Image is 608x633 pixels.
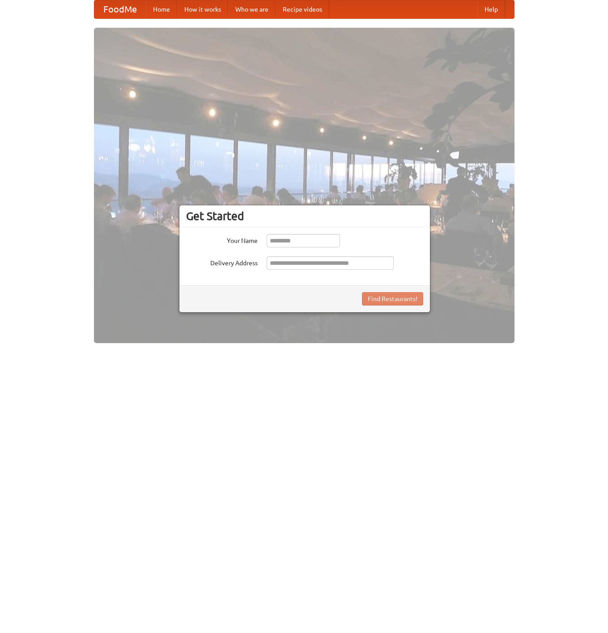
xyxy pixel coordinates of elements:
[362,292,423,306] button: Find Restaurants!
[186,234,258,245] label: Your Name
[186,209,423,223] h3: Get Started
[186,256,258,268] label: Delivery Address
[477,0,505,18] a: Help
[94,0,146,18] a: FoodMe
[146,0,177,18] a: Home
[177,0,228,18] a: How it works
[276,0,329,18] a: Recipe videos
[228,0,276,18] a: Who we are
